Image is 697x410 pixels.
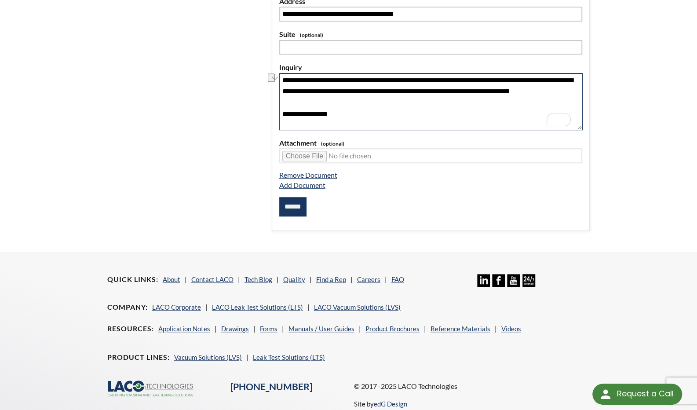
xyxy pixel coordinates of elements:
div: Request a Call [592,384,682,405]
a: edG Design [374,400,407,408]
label: Attachment [279,137,583,149]
a: Reference Materials [431,325,490,333]
a: Quality [283,275,305,283]
a: Leak Test Solutions (LTS) [253,353,325,361]
a: Forms [260,325,277,333]
textarea: To enrich screen reader interactions, please activate Accessibility in Grammarly extension settings [279,73,583,130]
a: Add Document [279,181,325,189]
a: LACO Leak Test Solutions (LTS) [212,303,303,311]
p: © 2017 -2025 LACO Technologies [354,381,590,392]
a: 24/7 Support [522,280,535,288]
a: LACO Corporate [152,303,201,311]
h4: Quick Links [107,275,158,284]
a: LACO Vacuum Solutions (LVS) [314,303,401,311]
a: Remove Document [279,171,337,179]
h4: Product Lines [107,353,170,362]
a: Manuals / User Guides [288,325,354,333]
a: Product Brochures [365,325,420,333]
a: Videos [501,325,521,333]
a: [PHONE_NUMBER] [230,381,312,392]
a: Find a Rep [316,275,346,283]
a: Drawings [221,325,249,333]
a: Application Notes [158,325,210,333]
h4: Resources [107,324,154,333]
a: About [163,275,180,283]
div: Request a Call [617,384,673,404]
p: Site by [354,399,407,409]
h4: Company [107,303,148,312]
img: 24/7 Support Icon [522,274,535,287]
a: Vacuum Solutions (LVS) [174,353,242,361]
a: Careers [357,275,380,283]
a: FAQ [391,275,404,283]
a: Tech Blog [244,275,272,283]
a: Contact LACO [191,275,234,283]
label: Inquiry [279,62,583,73]
img: round button [598,387,613,401]
label: Suite [279,29,583,40]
